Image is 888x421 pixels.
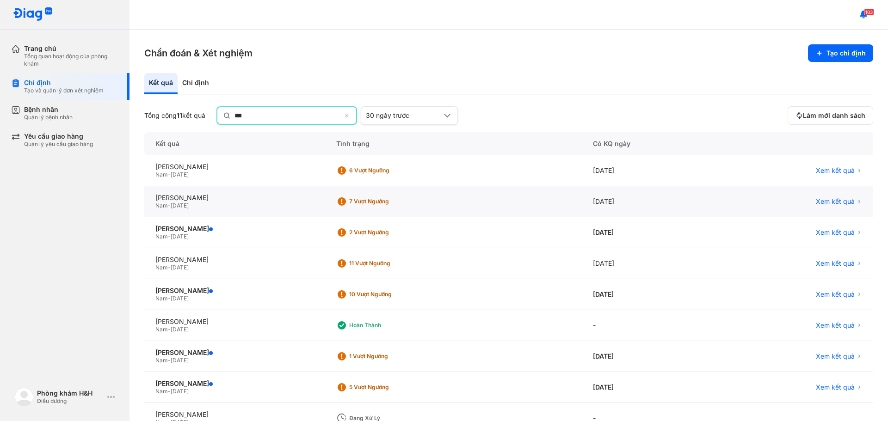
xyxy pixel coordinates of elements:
[24,44,118,53] div: Trang chủ
[144,73,178,94] div: Kết quả
[171,233,189,240] span: [DATE]
[816,228,855,237] span: Xem kết quả
[349,291,423,298] div: 10 Vượt ngưỡng
[864,9,874,15] span: 103
[15,388,33,406] img: logo
[37,389,104,397] div: Phòng khám H&H
[24,105,73,114] div: Bệnh nhân
[155,225,314,233] div: [PERSON_NAME]
[349,167,423,174] div: 6 Vượt ngưỡng
[155,357,168,364] span: Nam
[155,287,314,295] div: [PERSON_NAME]
[803,111,865,120] span: Làm mới danh sách
[171,295,189,302] span: [DATE]
[155,379,314,388] div: [PERSON_NAME]
[582,248,717,279] div: [DATE]
[349,260,423,267] div: 11 Vượt ngưỡng
[24,132,93,140] div: Yêu cầu giao hàng
[24,53,118,67] div: Tổng quan hoạt động của phòng khám
[816,321,855,329] span: Xem kết quả
[155,171,168,178] span: Nam
[816,166,855,175] span: Xem kết quả
[582,155,717,186] div: [DATE]
[366,111,442,120] div: 30 ngày trước
[171,326,189,333] span: [DATE]
[155,410,314,419] div: [PERSON_NAME]
[808,44,873,62] button: Tạo chỉ định
[155,317,314,326] div: [PERSON_NAME]
[582,372,717,403] div: [DATE]
[349,322,423,329] div: Hoàn thành
[349,229,423,236] div: 2 Vượt ngưỡng
[168,233,171,240] span: -
[178,73,214,94] div: Chỉ định
[168,295,171,302] span: -
[582,310,717,341] div: -
[168,264,171,271] span: -
[349,353,423,360] div: 1 Vượt ngưỡng
[37,397,104,405] div: Điều dưỡng
[816,290,855,299] span: Xem kết quả
[349,198,423,205] div: 7 Vượt ngưỡng
[24,140,93,148] div: Quản lý yêu cầu giao hàng
[155,326,168,333] span: Nam
[171,357,189,364] span: [DATE]
[155,295,168,302] span: Nam
[582,186,717,217] div: [DATE]
[168,171,171,178] span: -
[155,194,314,202] div: [PERSON_NAME]
[13,7,53,22] img: logo
[24,79,104,87] div: Chỉ định
[155,348,314,357] div: [PERSON_NAME]
[349,384,423,391] div: 5 Vượt ngưỡng
[144,111,205,120] div: Tổng cộng kết quả
[144,132,325,155] div: Kết quả
[168,357,171,364] span: -
[24,87,104,94] div: Tạo và quản lý đơn xét nghiệm
[155,388,168,395] span: Nam
[171,264,189,271] span: [DATE]
[155,233,168,240] span: Nam
[788,106,873,125] button: Làm mới danh sách
[177,111,182,119] span: 11
[155,202,168,209] span: Nam
[816,259,855,268] span: Xem kết quả
[816,197,855,206] span: Xem kết quả
[325,132,582,155] div: Tình trạng
[24,114,73,121] div: Quản lý bệnh nhân
[144,47,253,60] h3: Chẩn đoán & Xét nghiệm
[171,202,189,209] span: [DATE]
[168,202,171,209] span: -
[816,352,855,360] span: Xem kết quả
[816,383,855,391] span: Xem kết quả
[168,326,171,333] span: -
[582,217,717,248] div: [DATE]
[168,388,171,395] span: -
[582,132,717,155] div: Có KQ ngày
[155,264,168,271] span: Nam
[171,388,189,395] span: [DATE]
[171,171,189,178] span: [DATE]
[582,279,717,310] div: [DATE]
[582,341,717,372] div: [DATE]
[155,163,314,171] div: [PERSON_NAME]
[155,256,314,264] div: [PERSON_NAME]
